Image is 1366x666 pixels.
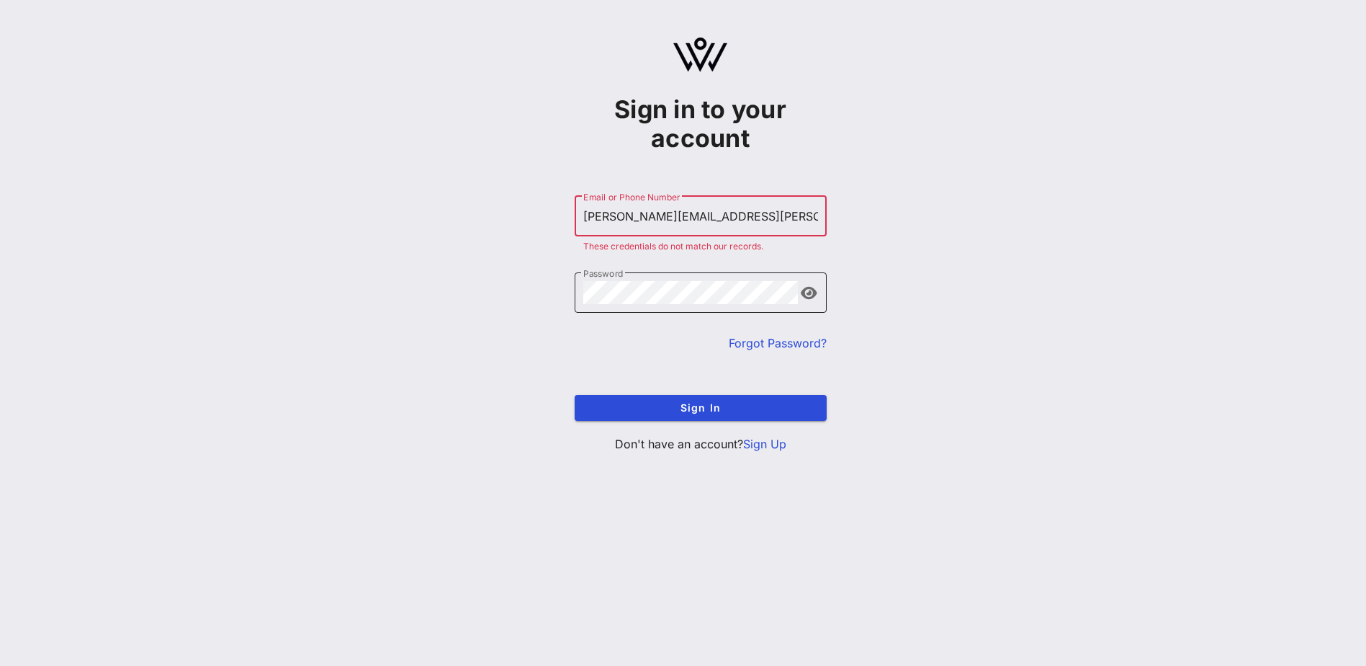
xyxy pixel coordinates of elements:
[583,192,680,203] label: Email or Phone Number
[583,242,818,251] div: These credentials do not match our records.
[743,437,786,451] a: Sign Up
[586,401,815,414] span: Sign In
[575,95,827,153] h1: Sign in to your account
[583,268,624,279] label: Password
[575,435,827,453] p: Don't have an account?
[575,395,827,421] button: Sign In
[801,286,817,301] button: append icon
[729,336,827,350] a: Forgot Password?
[673,37,727,72] img: logo.svg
